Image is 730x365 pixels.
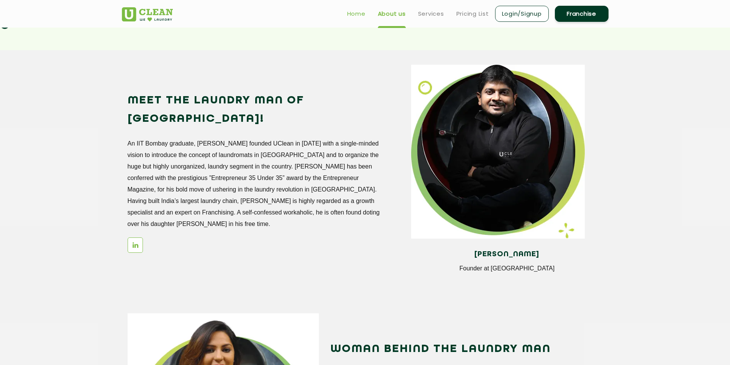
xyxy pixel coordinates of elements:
[128,92,381,128] h2: Meet the Laundry Man of [GEOGRAPHIC_DATA]!
[495,6,549,22] a: Login/Signup
[417,250,597,259] h4: [PERSON_NAME]
[347,9,366,18] a: Home
[128,138,381,230] p: An IIT Bombay graduate, [PERSON_NAME] founded UClean in [DATE] with a single-minded vision to int...
[122,7,173,21] img: UClean Laundry and Dry Cleaning
[456,9,489,18] a: Pricing List
[555,6,609,22] a: Franchise
[411,65,585,239] img: man_img_11zon.webp
[330,340,584,358] h2: WOMAN BEHIND THE LAUNDRY MAN
[417,265,597,272] p: Founder at [GEOGRAPHIC_DATA]
[378,9,406,18] a: About us
[418,9,444,18] a: Services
